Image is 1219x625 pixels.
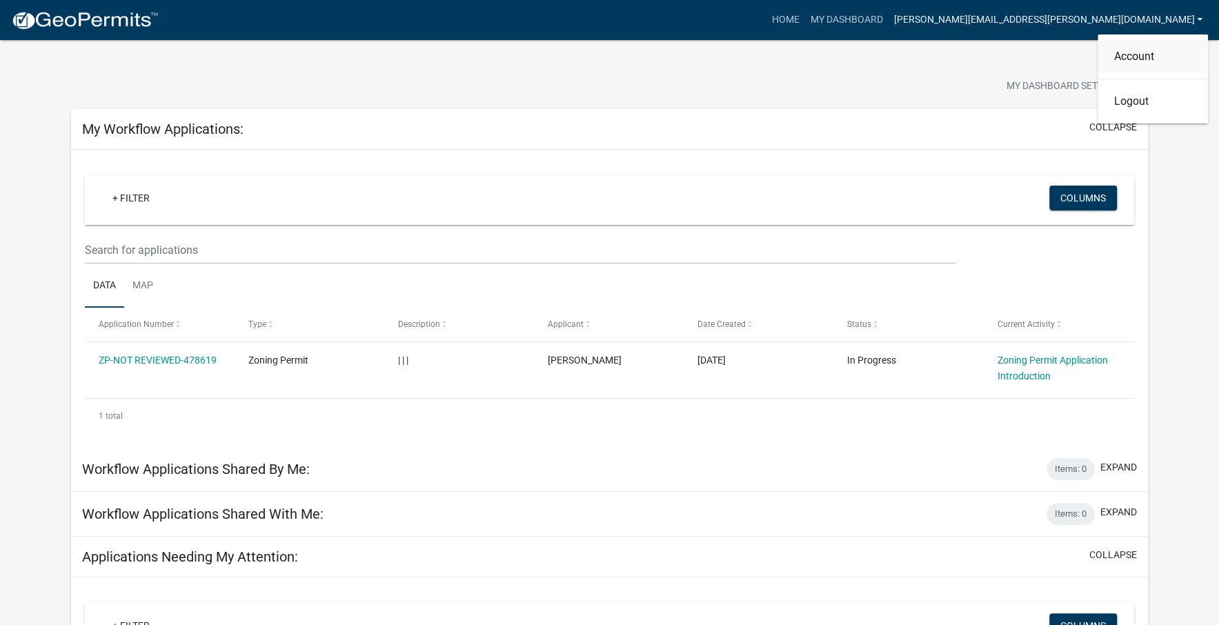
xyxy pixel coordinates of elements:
span: Current Activity [997,319,1054,329]
span: | | | [398,355,408,366]
span: My Dashboard Settings [1007,79,1125,95]
span: 09/15/2025 [697,355,726,366]
h5: Applications Needing My Attention: [82,548,298,565]
span: In Progress [847,355,896,366]
datatable-header-cell: Current Activity [984,308,1133,341]
h5: Workflow Applications Shared With Me: [82,506,324,522]
a: + Filter [101,186,161,210]
a: Data [85,264,124,308]
datatable-header-cell: Status [834,308,984,341]
button: Columns [1049,186,1117,210]
div: 1 total [85,399,1133,433]
button: collapse [1089,548,1137,562]
button: expand [1100,505,1137,519]
span: Type [248,319,266,329]
span: Debbie Bryce [548,355,622,366]
div: Items: 0 [1047,458,1095,480]
span: Date Created [697,319,746,329]
a: [PERSON_NAME][EMAIL_ADDRESS][PERSON_NAME][DOMAIN_NAME] [888,7,1208,33]
span: Zoning Permit [248,355,308,366]
span: Applicant [548,319,584,329]
datatable-header-cell: Description [385,308,535,341]
a: Home [766,7,804,33]
input: Search for applications [85,236,955,264]
button: expand [1100,460,1137,475]
datatable-header-cell: Date Created [684,308,834,341]
h5: Workflow Applications Shared By Me: [82,461,310,477]
a: Zoning Permit Application Introduction [997,355,1107,381]
div: Items: 0 [1047,503,1095,525]
span: Application Number [99,319,174,329]
button: My Dashboard Settingssettings [995,73,1156,100]
datatable-header-cell: Type [235,308,384,341]
button: collapse [1089,120,1137,135]
div: collapse [71,150,1147,446]
div: [PERSON_NAME][EMAIL_ADDRESS][PERSON_NAME][DOMAIN_NAME] [1098,34,1208,123]
a: Logout [1098,85,1208,118]
datatable-header-cell: Applicant [535,308,684,341]
span: Description [398,319,440,329]
a: ZP-NOT REVIEWED-478619 [99,355,217,366]
span: Status [847,319,871,329]
h5: My Workflow Applications: [82,121,244,137]
datatable-header-cell: Application Number [85,308,235,341]
a: Account [1098,40,1208,73]
a: Map [124,264,161,308]
a: My Dashboard [804,7,888,33]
